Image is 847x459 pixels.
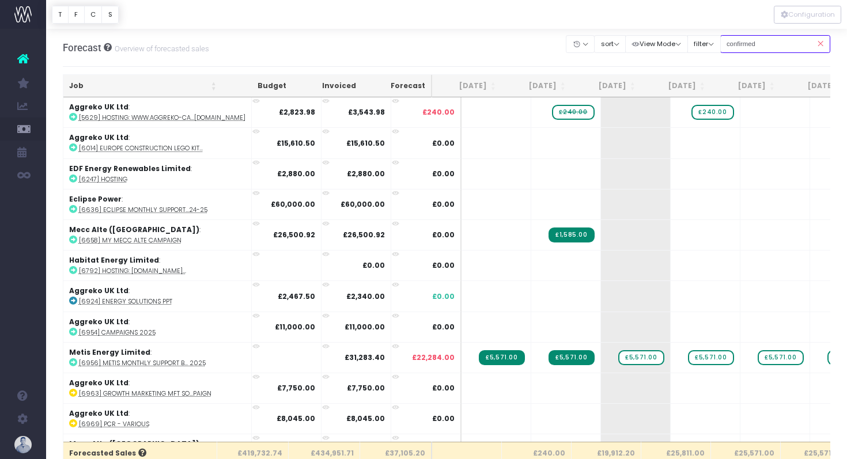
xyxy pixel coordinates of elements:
[79,175,127,184] abbr: [6247] Hosting
[112,42,209,54] small: Overview of forecasted sales
[711,75,781,97] th: Nov 25: activate to sort column ascending
[278,291,315,301] strong: £2,467.50
[63,403,252,434] td: :
[432,291,455,302] span: £0.00
[346,414,385,423] strong: £8,045.00
[412,352,455,363] span: £22,284.00
[79,144,203,153] abbr: [6014] Europe Construction Lego Kits
[362,260,385,270] strong: £0.00
[63,342,252,373] td: :
[432,260,455,271] span: £0.00
[641,75,711,97] th: Oct 25: activate to sort column ascending
[348,107,385,117] strong: £3,543.98
[432,230,455,240] span: £0.00
[63,127,252,158] td: :
[479,350,524,365] span: Streamtime Invoice: 5145 – [6956] Metis Design & Marketing Support 2025
[69,347,150,357] strong: Metis Energy Limited
[275,322,315,332] strong: £11,000.00
[687,35,721,53] button: filter
[277,138,315,148] strong: £15,610.50
[69,286,128,295] strong: Aggreko UK Ltd
[63,42,101,54] span: Forecast
[79,113,245,122] abbr: [5629] Hosting: www.aggreko-calculators.com
[432,322,455,332] span: £0.00
[52,6,69,24] button: T
[69,132,128,142] strong: Aggreko UK Ltd
[79,297,172,306] abbr: [6924] Energy Solutions PPT
[422,107,455,117] span: £240.00
[79,328,156,337] abbr: [6954] Campaigns 2025
[572,75,641,97] th: Sep 25: activate to sort column ascending
[688,350,733,365] span: wayahead Sales Forecast Item
[277,414,315,423] strong: £8,045.00
[273,230,315,240] strong: £26,500.92
[594,35,626,53] button: sort
[345,352,385,362] strong: £31,283.40
[432,169,455,179] span: £0.00
[84,6,103,24] button: C
[618,350,664,365] span: wayahead Sales Forecast Item
[279,107,315,117] strong: £2,823.98
[68,6,85,24] button: F
[774,6,841,24] div: Vertical button group
[63,373,252,403] td: :
[79,236,181,245] abbr: [6658] My Mecc Alte Campaign
[69,255,159,265] strong: Habitat Energy Limited
[292,75,362,97] th: Invoiced
[432,383,455,393] span: £0.00
[63,219,252,250] td: :
[362,75,432,97] th: Forecast
[774,6,841,24] button: Configuration
[277,383,315,393] strong: £7,750.00
[346,291,385,301] strong: £2,340.00
[69,378,128,388] strong: Aggreko UK Ltd
[69,317,128,327] strong: Aggreko UK Ltd
[347,383,385,393] strong: £7,750.00
[69,194,122,204] strong: Eclipse Power
[79,359,206,367] abbr: [6956] Metis Monthly Support Billing 2025
[720,35,831,53] input: Search...
[343,230,385,240] strong: £26,500.92
[277,169,315,179] strong: £2,880.00
[69,102,128,112] strong: Aggreko UK Ltd
[101,6,119,24] button: S
[222,75,292,97] th: Budget
[63,250,252,280] td: :
[79,389,211,398] abbr: [6963] Growth Marketing MFT Social Campaign
[549,227,594,242] span: Streamtime Invoice: 5184 – [6658] My Mecc Alte Campaign
[14,436,32,453] img: images/default_profile_image.png
[63,189,252,219] td: :
[63,312,252,342] td: :
[69,408,128,418] strong: Aggreko UK Ltd
[69,164,191,173] strong: EDF Energy Renewables Limited
[69,439,199,449] strong: Mecc Alte ([GEOGRAPHIC_DATA])
[502,75,572,97] th: Aug 25: activate to sort column ascending
[347,169,385,179] strong: £2,880.00
[79,267,186,275] abbr: [6792] Hosting: www.habitat.energy
[52,6,119,24] div: Vertical button group
[758,350,803,365] span: wayahead Sales Forecast Item
[69,448,146,458] span: Forecasted Sales
[552,105,594,120] span: wayahead Sales Forecast Item
[691,105,733,120] span: wayahead Sales Forecast Item
[63,280,252,311] td: :
[625,35,688,53] button: View Mode
[63,97,252,127] td: :
[341,199,385,209] strong: £60,000.00
[63,75,222,97] th: Job: activate to sort column ascending
[345,322,385,332] strong: £11,000.00
[432,75,502,97] th: Jul 25: activate to sort column ascending
[79,420,149,428] abbr: [6969] PCR - various
[432,414,455,424] span: £0.00
[432,199,455,210] span: £0.00
[69,225,199,234] strong: Mecc Alte ([GEOGRAPHIC_DATA])
[271,199,315,209] strong: £60,000.00
[346,138,385,148] strong: £15,610.50
[79,206,207,214] abbr: [6636] Eclipse Monthly Support - Billing 24-25
[549,350,594,365] span: Streamtime Invoice: 5174 – [6956] Metis Design & Marketing Support 2025
[63,158,252,189] td: :
[432,138,455,149] span: £0.00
